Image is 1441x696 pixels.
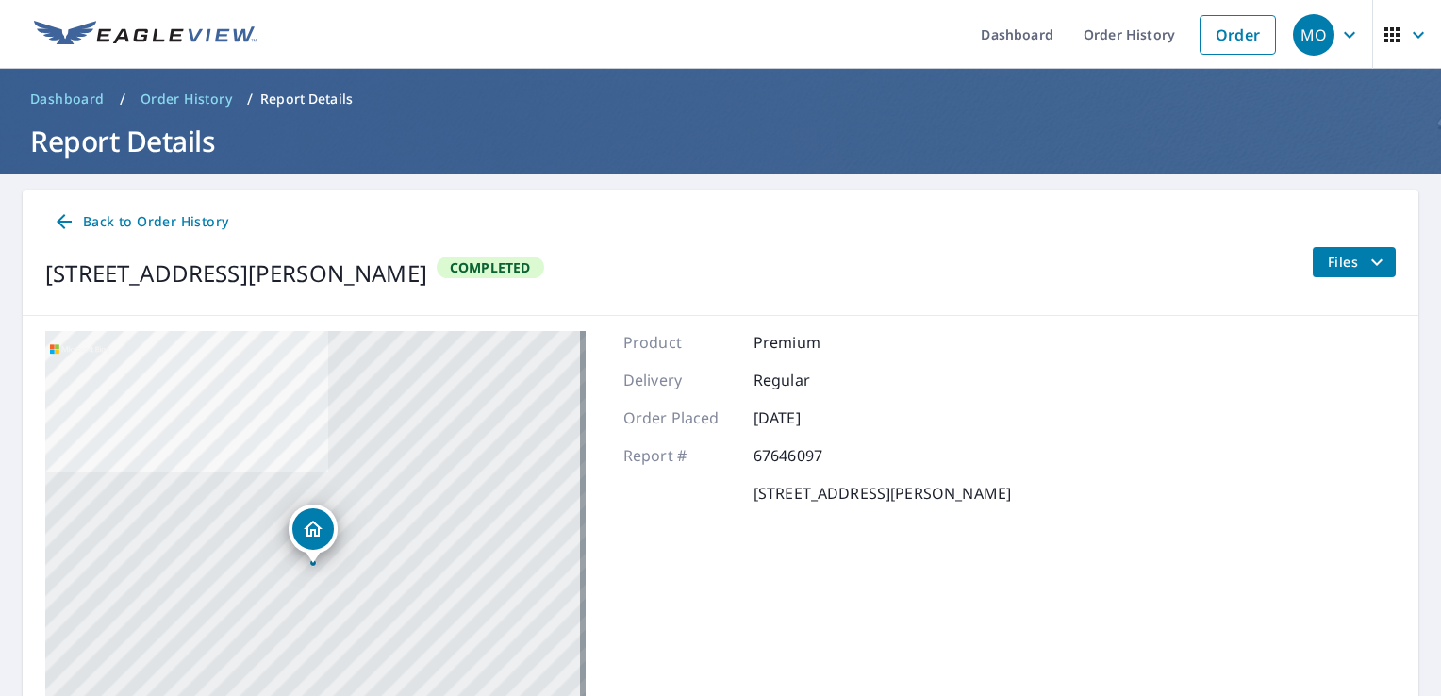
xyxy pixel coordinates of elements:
[247,88,253,110] li: /
[754,406,867,429] p: [DATE]
[1328,251,1388,273] span: Files
[23,122,1418,160] h1: Report Details
[1312,247,1396,277] button: filesDropdownBtn-67646097
[53,210,228,234] span: Back to Order History
[754,369,867,391] p: Regular
[141,90,232,108] span: Order History
[120,88,125,110] li: /
[45,205,236,240] a: Back to Order History
[34,21,257,49] img: EV Logo
[439,258,542,276] span: Completed
[45,257,427,290] div: [STREET_ADDRESS][PERSON_NAME]
[23,84,112,114] a: Dashboard
[289,505,338,563] div: Dropped pin, building 1, Residential property, 3951 S Tillman Way Yuma, AZ 85365
[623,406,737,429] p: Order Placed
[754,482,1011,505] p: [STREET_ADDRESS][PERSON_NAME]
[1293,14,1334,56] div: MO
[623,331,737,354] p: Product
[623,444,737,467] p: Report #
[1200,15,1276,55] a: Order
[133,84,240,114] a: Order History
[260,90,353,108] p: Report Details
[623,369,737,391] p: Delivery
[754,331,867,354] p: Premium
[30,90,105,108] span: Dashboard
[754,444,867,467] p: 67646097
[23,84,1418,114] nav: breadcrumb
